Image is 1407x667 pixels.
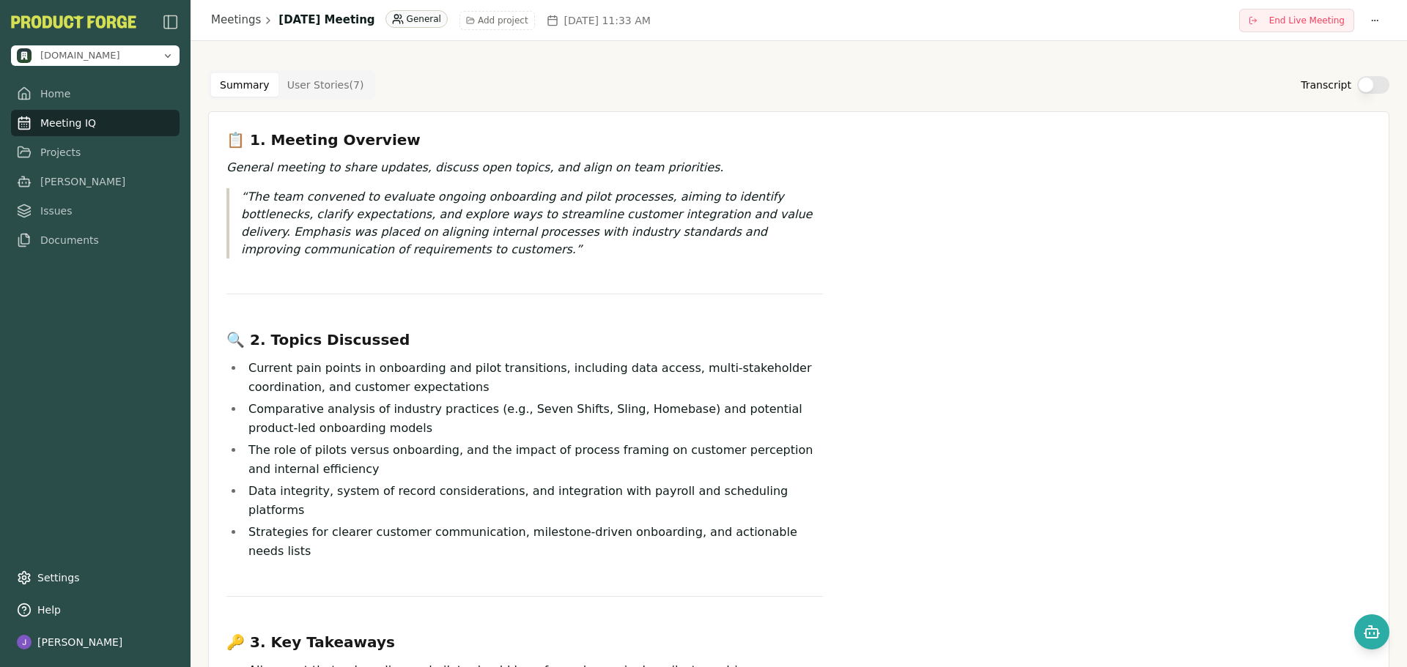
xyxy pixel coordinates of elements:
a: [PERSON_NAME] [11,168,180,195]
button: Help [11,597,180,623]
button: User Stories ( 7 ) [278,73,373,97]
span: End Live Meeting [1269,15,1345,26]
span: methodic.work [40,49,120,62]
em: General meeting to share updates, discuss open topics, and align on team priorities. [226,160,723,174]
a: Documents [11,227,180,253]
span: [DATE] 11:33 AM [564,13,651,28]
img: methodic.work [17,48,32,63]
h1: [DATE] Meeting [278,12,374,29]
a: Meeting IQ [11,110,180,136]
h3: 🔑 3. Key Takeaways [226,632,823,652]
button: Summary [211,73,278,97]
button: Open organization switcher [11,45,180,66]
button: End Live Meeting [1239,9,1354,32]
button: Open chat [1354,614,1389,649]
button: Add project [459,11,535,30]
button: PF-Logo [11,15,136,29]
span: Add project [478,15,528,26]
p: The team convened to evaluate ongoing onboarding and pilot processes, aiming to identify bottlene... [241,188,823,258]
a: Meetings [211,12,261,29]
li: The role of pilots versus onboarding, and the impact of process framing on customer perception an... [244,441,823,479]
img: sidebar [162,13,180,31]
img: profile [17,635,32,649]
li: Strategies for clearer customer communication, milestone-driven onboarding, and actionable needs ... [244,523,823,561]
img: Product Forge [11,15,136,29]
h3: 📋 1. Meeting Overview [226,130,823,150]
a: Projects [11,139,180,165]
div: General [385,10,448,28]
h3: 🔍 2. Topics Discussed [226,329,823,350]
li: Current pain points in onboarding and pilot transitions, including data access, multi-stakeholder... [244,359,823,397]
button: [PERSON_NAME] [11,629,180,655]
li: Data integrity, system of record considerations, and integration with payroll and scheduling plat... [244,482,823,520]
a: Issues [11,198,180,224]
button: Close Sidebar [162,13,180,31]
li: Comparative analysis of industry practices (e.g., Seven Shifts, Sling, Homebase) and potential pr... [244,400,823,438]
label: Transcript [1301,78,1351,92]
a: Home [11,81,180,107]
a: Settings [11,564,180,591]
